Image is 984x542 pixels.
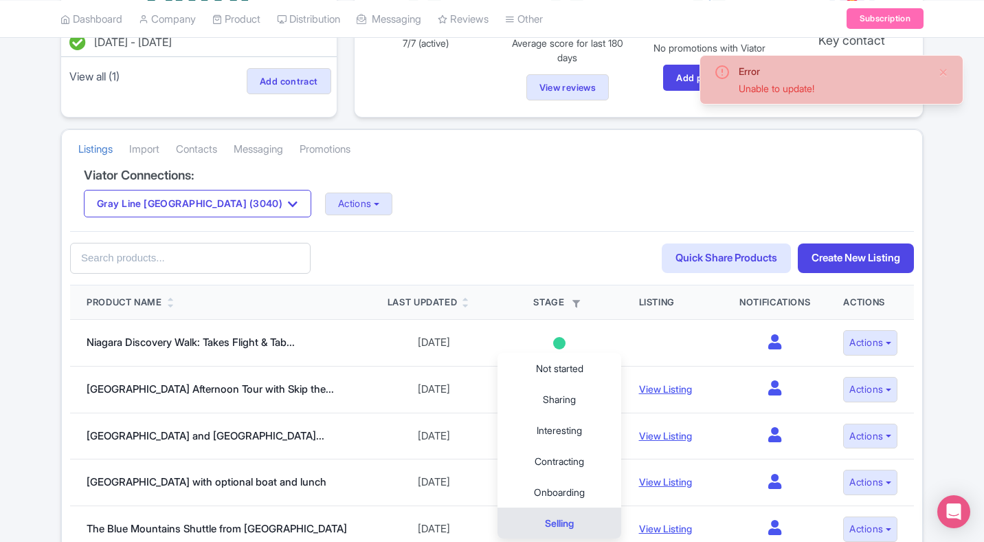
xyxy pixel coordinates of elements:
[843,517,897,542] button: Actions
[847,8,924,29] a: Subscription
[623,285,723,320] th: Listing
[497,477,621,508] a: Onboarding
[639,523,692,534] a: View Listing
[247,68,331,94] a: Add contract
[937,495,970,528] div: Open Intercom Messenger
[647,41,772,55] p: No promotions with Viator
[843,424,897,449] button: Actions
[497,353,621,384] a: Not started
[87,296,162,310] div: Product Name
[371,413,497,459] td: [DATE]
[87,475,326,488] a: [GEOGRAPHIC_DATA] with optional boat and lunch
[87,382,334,395] a: [GEOGRAPHIC_DATA] Afternoon Tour with Skip the...
[388,296,458,310] div: Last Updated
[300,131,350,169] a: Promotions
[513,296,606,310] div: Stage
[723,285,827,320] th: Notifications
[497,415,621,446] a: Interesting
[497,446,621,477] a: Contracting
[87,336,295,349] a: Niagara Discovery Walk: Takes Flight & Tab...
[234,131,283,169] a: Messaging
[497,508,621,539] a: Selling
[639,430,692,442] a: View Listing
[572,300,580,307] i: Filter by stage
[87,522,347,535] a: The Blue Mountains Shuttle from [GEOGRAPHIC_DATA]
[938,64,949,80] button: Close
[94,35,172,49] span: [DATE] - [DATE]
[176,131,217,169] a: Contacts
[739,64,927,78] div: Error
[827,285,914,320] th: Actions
[798,243,914,273] a: Create New Listing
[84,169,900,182] h4: Viator Connections:
[70,243,311,274] input: Search products...
[371,366,497,413] td: [DATE]
[497,384,621,415] a: Sharing
[639,476,692,488] a: View Listing
[325,193,393,215] button: Actions
[739,81,927,96] div: Unable to update!
[639,383,692,395] a: View Listing
[504,36,630,65] p: Average score for last 180 days
[526,74,610,100] a: View reviews
[662,243,791,273] a: Quick Share Products
[843,470,897,495] button: Actions
[789,31,915,50] p: Key contact
[129,131,159,169] a: Import
[843,330,897,356] button: Actions
[371,459,497,506] td: [DATE]
[84,190,311,217] button: Gray Line [GEOGRAPHIC_DATA] (3040)
[78,131,113,169] a: Listings
[363,36,489,50] p: 7/7 (active)
[663,65,756,91] a: Add promotion
[67,67,122,86] a: View all (1)
[371,320,497,367] td: [DATE]
[87,429,324,442] a: [GEOGRAPHIC_DATA] and [GEOGRAPHIC_DATA]...
[843,377,897,402] button: Actions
